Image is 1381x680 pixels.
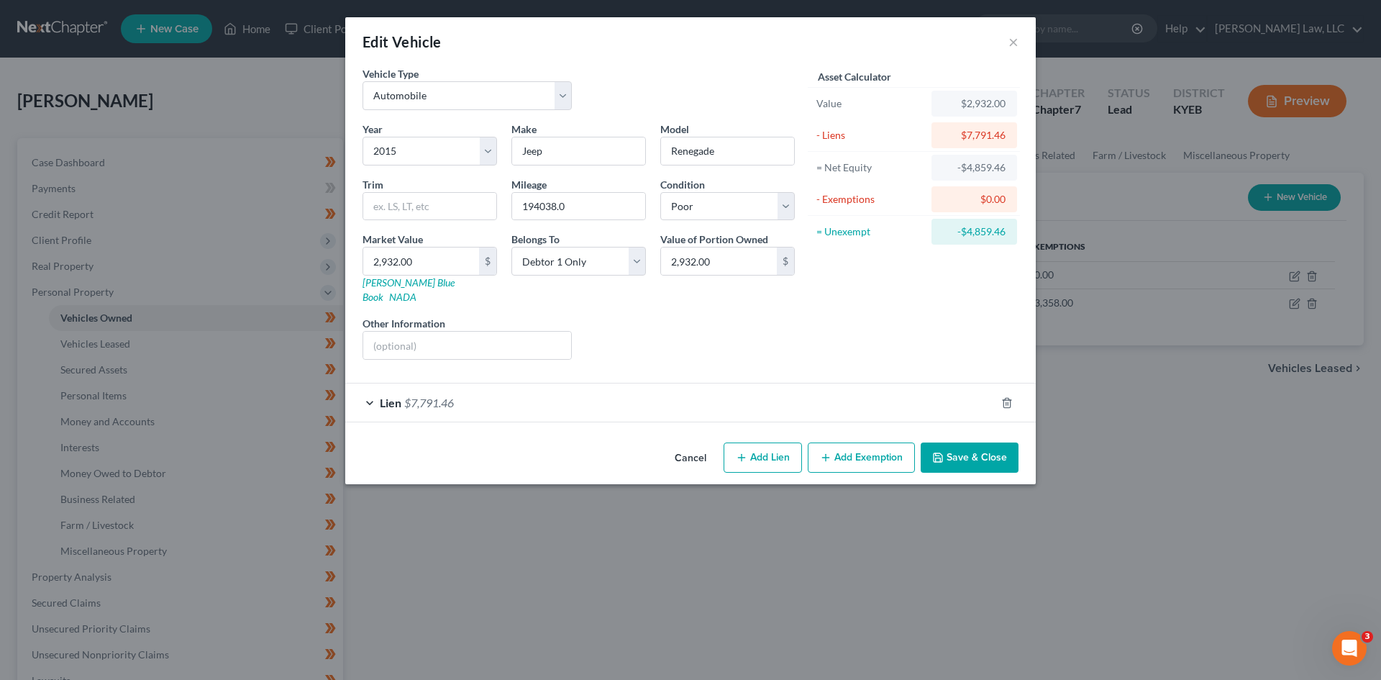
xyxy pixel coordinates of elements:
label: Condition [660,177,705,192]
span: $7,791.46 [404,396,454,409]
input: 0.00 [363,248,479,275]
div: $0.00 [943,192,1006,207]
label: Model [660,122,689,137]
label: Asset Calculator [818,69,891,84]
div: -$4,859.46 [943,160,1006,175]
div: $7,791.46 [943,128,1006,142]
span: Make [511,123,537,135]
input: 0.00 [661,248,777,275]
div: - Exemptions [816,192,925,207]
button: Add Exemption [808,443,915,473]
label: Value of Portion Owned [660,232,768,247]
label: Year [363,122,383,137]
label: Trim [363,177,383,192]
input: ex. Altima [661,137,794,165]
label: Vehicle Type [363,66,419,81]
button: Save & Close [921,443,1018,473]
div: Edit Vehicle [363,32,442,52]
div: - Liens [816,128,925,142]
button: Add Lien [724,443,802,473]
button: × [1008,33,1018,50]
label: Market Value [363,232,423,247]
span: Lien [380,396,401,409]
a: [PERSON_NAME] Blue Book [363,276,455,303]
a: NADA [389,291,416,303]
input: ex. Nissan [512,137,645,165]
input: (optional) [363,332,571,359]
label: Mileage [511,177,547,192]
span: 3 [1362,631,1373,643]
input: -- [512,193,645,220]
button: Cancel [663,444,718,473]
div: = Net Equity [816,160,925,175]
label: Other Information [363,316,445,331]
div: -$4,859.46 [943,225,1006,239]
div: $ [479,248,496,275]
div: $2,932.00 [943,96,1006,111]
span: Belongs To [511,233,560,245]
div: Value [816,96,925,111]
div: = Unexempt [816,225,925,239]
iframe: Intercom live chat [1332,631,1367,666]
input: ex. LS, LT, etc [363,193,496,220]
div: $ [777,248,794,275]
